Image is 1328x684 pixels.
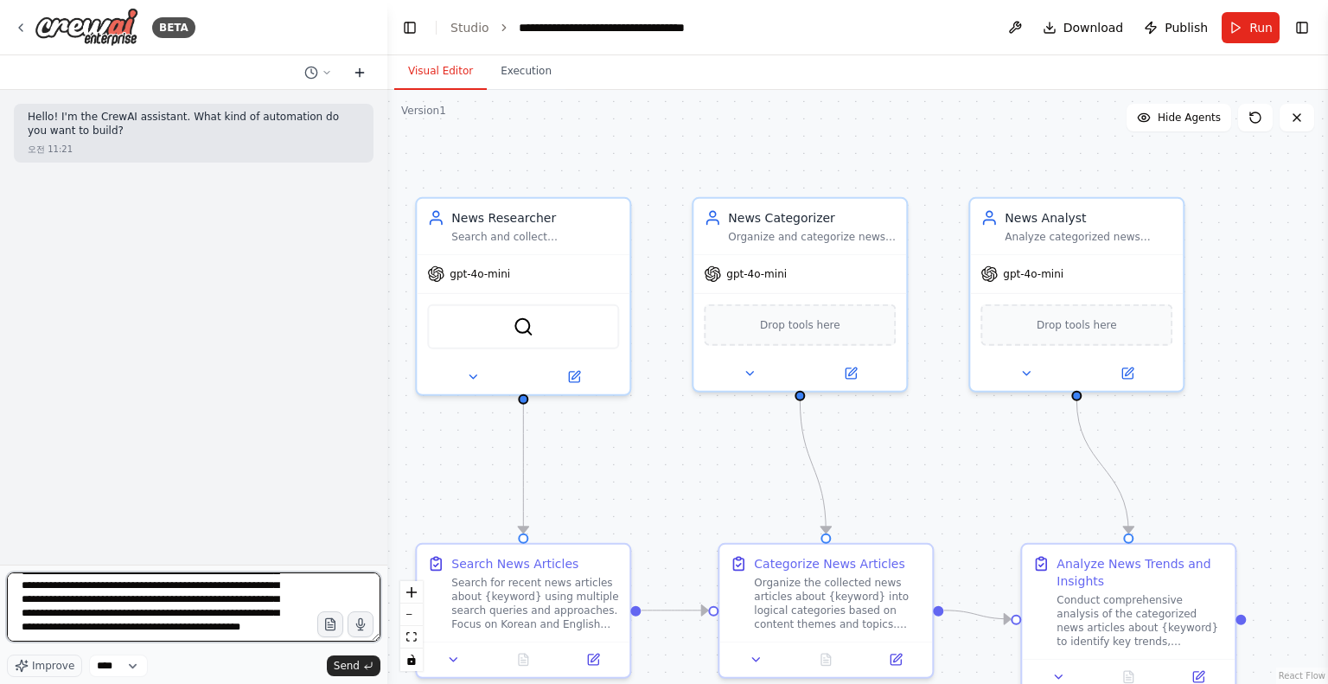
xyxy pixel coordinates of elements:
div: React Flow controls [400,581,423,671]
button: Execution [487,54,565,90]
button: Open in side panel [866,649,926,670]
button: Send [327,655,380,676]
div: Search News Articles [451,555,578,572]
a: Studio [450,21,489,35]
nav: breadcrumb [450,19,713,36]
button: Open in side panel [801,363,899,384]
button: Improve [7,655,82,677]
div: News AnalystAnalyze categorized news articles about {keyword} to identify trends, key insights, s... [968,197,1184,393]
span: Run [1249,19,1273,36]
div: Search for recent news articles about {keyword} using multiple search queries and approaches. Foc... [451,576,619,631]
g: Edge from ecf85dd4-cbc5-433a-a8bc-7b687a33c51e to f084b33c-7d01-498c-a740-d045fed9c5cc [791,400,834,533]
div: News Categorizer [728,209,896,227]
p: Hello! I'm the CrewAI assistant. What kind of automation do you want to build? [28,111,360,137]
div: News Researcher [451,209,619,227]
button: Click to speak your automation idea [348,611,373,637]
div: Search and collect comprehensive news articles about {keyword} from reliable sources, ensuring co... [451,230,619,244]
span: gpt-4o-mini [450,267,510,281]
img: SerperDevTool [513,316,533,337]
span: Hide Agents [1158,111,1221,125]
span: Drop tools here [1037,316,1117,334]
button: Run [1222,12,1280,43]
g: Edge from f084b33c-7d01-498c-a740-d045fed9c5cc to 0336be6b-7dae-4131-8bc9-312d44f61331 [944,602,1011,628]
button: toggle interactivity [400,649,423,671]
button: Open in side panel [564,649,623,670]
g: Edge from e1ab1198-e0bf-4746-b9a4-9dfdbf41dfc1 to f084b33c-7d01-498c-a740-d045fed9c5cc [642,602,708,619]
span: gpt-4o-mini [726,267,787,281]
button: Start a new chat [346,62,373,83]
button: Show right sidebar [1290,16,1314,40]
button: zoom in [400,581,423,604]
div: Version 1 [401,104,446,118]
button: Open in side panel [1078,363,1176,384]
span: Download [1063,19,1124,36]
div: Categorize News ArticlesOrganize the collected news articles about {keyword} into logical categor... [718,543,934,679]
div: Analyze categorized news articles about {keyword} to identify trends, key insights, sentiment pat... [1005,230,1172,244]
button: Open in side panel [525,367,622,387]
button: No output available [487,649,560,670]
g: Edge from 378c636a-c6a6-40ad-8ec1-4e778094e942 to 0336be6b-7dae-4131-8bc9-312d44f61331 [1068,400,1137,533]
div: Organize and categorize news articles about {keyword} into meaningful categories based on topics,... [728,230,896,244]
span: Publish [1165,19,1208,36]
div: Analyze News Trends and Insights [1057,555,1224,590]
div: Organize the collected news articles about {keyword} into logical categories based on content the... [754,576,922,631]
button: Hide left sidebar [398,16,422,40]
div: News CategorizerOrganize and categorize news articles about {keyword} into meaningful categories ... [692,197,908,393]
img: Logo [35,8,138,47]
button: fit view [400,626,423,649]
span: Send [334,659,360,673]
div: 오전 11:21 [28,143,73,156]
div: Conduct comprehensive analysis of the categorized news articles about {keyword} to identify key t... [1057,593,1224,649]
button: Download [1036,12,1131,43]
a: React Flow attribution [1279,671,1325,681]
span: Drop tools here [760,316,840,334]
button: zoom out [400,604,423,626]
button: Publish [1137,12,1215,43]
div: News Analyst [1005,209,1172,227]
span: gpt-4o-mini [1003,267,1063,281]
button: No output available [789,649,863,670]
button: Hide Agents [1127,104,1231,131]
div: BETA [152,17,195,38]
div: Search News ArticlesSearch for recent news articles about {keyword} using multiple search queries... [415,543,631,679]
g: Edge from c09fd082-303c-43d0-a618-b28bf7ee2f50 to e1ab1198-e0bf-4746-b9a4-9dfdbf41dfc1 [514,403,532,533]
button: Visual Editor [394,54,487,90]
button: Switch to previous chat [297,62,339,83]
span: Improve [32,659,74,673]
div: News ResearcherSearch and collect comprehensive news articles about {keyword} from reliable sourc... [415,197,631,396]
button: Upload files [317,611,343,637]
div: Categorize News Articles [754,555,904,572]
